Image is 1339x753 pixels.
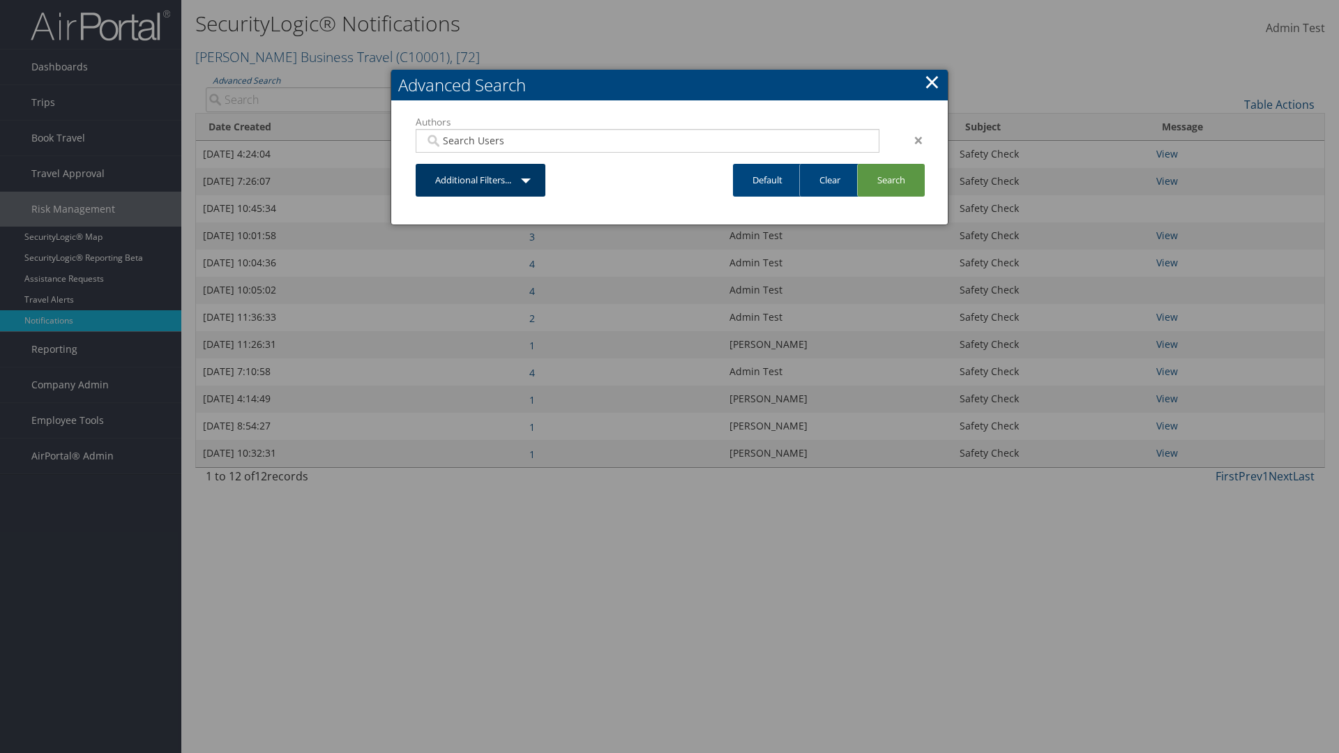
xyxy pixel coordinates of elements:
input: Search Users [425,134,870,148]
a: Close [924,68,940,96]
div: × [890,132,934,149]
a: Additional Filters... [416,164,545,197]
a: Clear [799,164,860,197]
a: Default [733,164,802,197]
h2: Advanced Search [391,70,948,100]
label: Authors [416,115,879,129]
a: Search [857,164,925,197]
